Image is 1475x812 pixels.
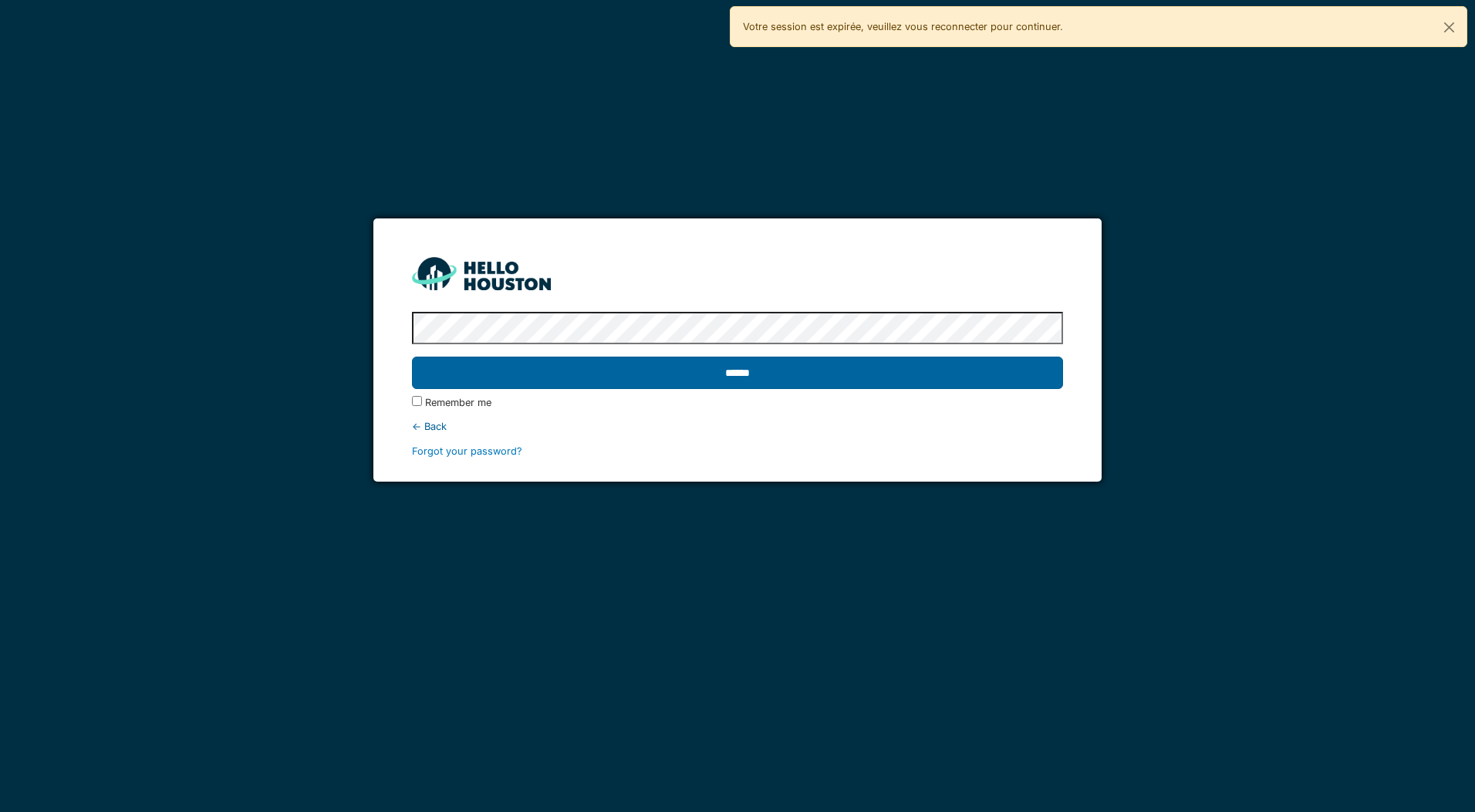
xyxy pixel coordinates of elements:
[1432,7,1467,48] button: Close
[412,445,522,457] a: Forgot your password?
[730,6,1467,47] div: Votre session est expirée, veuillez vous reconnecter pour continuer.
[412,419,1062,434] div: ← Back
[425,395,491,410] label: Remember me
[412,257,551,290] img: HH_line-BYnF2_Hg.png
